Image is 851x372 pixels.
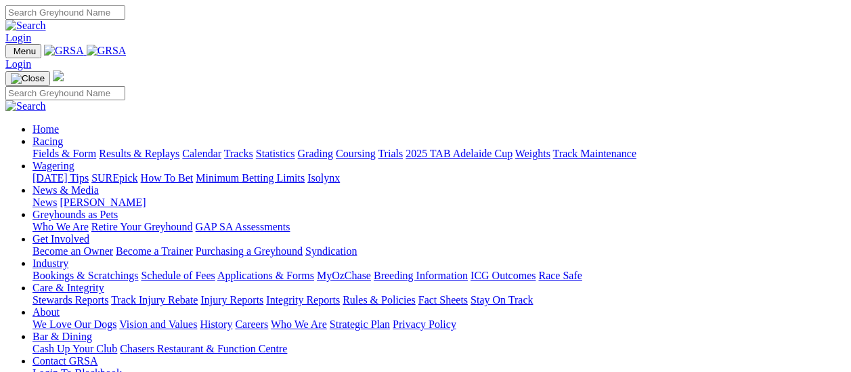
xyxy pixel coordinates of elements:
[538,270,582,281] a: Race Safe
[11,73,45,84] img: Close
[32,245,846,257] div: Get Involved
[32,123,59,135] a: Home
[141,172,194,184] a: How To Bet
[32,197,846,209] div: News & Media
[32,355,97,367] a: Contact GRSA
[196,172,305,184] a: Minimum Betting Limits
[406,148,512,159] a: 2025 TAB Adelaide Cup
[32,306,60,318] a: About
[471,270,536,281] a: ICG Outcomes
[44,45,84,57] img: GRSA
[317,270,371,281] a: MyOzChase
[32,331,92,342] a: Bar & Dining
[32,318,846,331] div: About
[91,172,137,184] a: SUREpick
[32,221,846,233] div: Greyhounds as Pets
[235,318,268,330] a: Careers
[32,318,116,330] a: We Love Our Dogs
[5,44,41,58] button: Toggle navigation
[32,233,89,245] a: Get Involved
[418,294,468,306] a: Fact Sheets
[515,148,550,159] a: Weights
[32,160,74,171] a: Wagering
[32,184,99,196] a: News & Media
[32,294,846,306] div: Care & Integrity
[553,148,636,159] a: Track Maintenance
[32,257,68,269] a: Industry
[5,32,31,43] a: Login
[32,343,117,354] a: Cash Up Your Club
[374,270,468,281] a: Breeding Information
[32,172,846,184] div: Wagering
[5,71,50,86] button: Toggle navigation
[32,245,113,257] a: Become an Owner
[5,20,46,32] img: Search
[196,221,290,232] a: GAP SA Assessments
[91,221,193,232] a: Retire Your Greyhound
[120,343,287,354] a: Chasers Restaurant & Function Centre
[14,46,36,56] span: Menu
[5,58,31,70] a: Login
[32,343,846,355] div: Bar & Dining
[393,318,456,330] a: Privacy Policy
[196,245,303,257] a: Purchasing a Greyhound
[271,318,327,330] a: Who We Are
[32,148,96,159] a: Fields & Form
[343,294,416,306] a: Rules & Policies
[378,148,403,159] a: Trials
[32,172,89,184] a: [DATE] Tips
[141,270,215,281] a: Schedule of Fees
[182,148,221,159] a: Calendar
[32,282,104,293] a: Care & Integrity
[32,209,118,220] a: Greyhounds as Pets
[32,270,846,282] div: Industry
[217,270,314,281] a: Applications & Forms
[116,245,193,257] a: Become a Trainer
[119,318,197,330] a: Vision and Values
[99,148,179,159] a: Results & Replays
[336,148,376,159] a: Coursing
[32,197,57,208] a: News
[5,86,125,100] input: Search
[32,270,138,281] a: Bookings & Scratchings
[200,294,263,306] a: Injury Reports
[60,197,146,208] a: [PERSON_NAME]
[298,148,333,159] a: Grading
[5,100,46,112] img: Search
[111,294,198,306] a: Track Injury Rebate
[32,294,108,306] a: Stewards Reports
[32,221,89,232] a: Who We Are
[5,5,125,20] input: Search
[307,172,340,184] a: Isolynx
[200,318,232,330] a: History
[471,294,533,306] a: Stay On Track
[224,148,253,159] a: Tracks
[256,148,295,159] a: Statistics
[87,45,127,57] img: GRSA
[305,245,357,257] a: Syndication
[330,318,390,330] a: Strategic Plan
[32,136,63,147] a: Racing
[266,294,340,306] a: Integrity Reports
[53,70,64,81] img: logo-grsa-white.png
[32,148,846,160] div: Racing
